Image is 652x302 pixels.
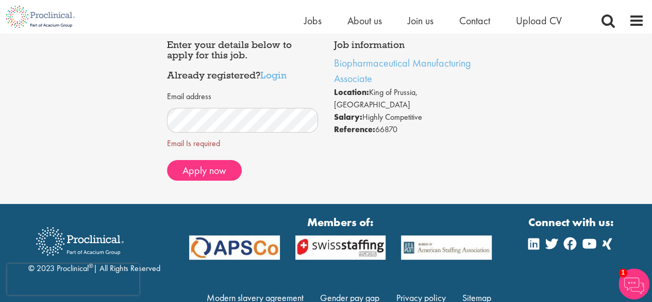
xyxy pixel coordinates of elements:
a: Biopharmaceutical Manufacturing Associate [334,56,471,85]
span: Email Is required [167,138,319,150]
a: Login [260,69,287,81]
a: Join us [408,14,433,27]
li: 66870 [334,123,486,136]
li: Highly Competitive [334,111,486,123]
li: King of Prussia, [GEOGRAPHIC_DATA] [334,86,486,111]
h4: Enter your details below to apply for this job. Already registered? [167,40,319,81]
sup: ® [89,262,93,270]
img: APSCo [181,235,288,260]
strong: Reference: [334,124,375,135]
strong: Location: [334,87,369,98]
strong: Salary: [334,112,362,122]
button: Apply now [167,160,242,181]
img: APSCo [288,235,394,260]
img: Chatbot [618,268,649,299]
a: Contact [459,14,490,27]
a: Jobs [304,14,322,27]
div: © 2023 Proclinical | All Rights Reserved [28,219,160,275]
iframe: reCAPTCHA [7,264,139,295]
img: APSCo [393,235,499,260]
span: Apply now [182,164,226,177]
h4: Job information [334,40,486,50]
strong: Connect with us: [528,214,616,230]
img: Proclinical Recruitment [28,220,131,263]
a: Upload CV [516,14,562,27]
label: Email address [167,91,211,103]
a: About us [347,14,382,27]
span: 1 [618,268,627,277]
strong: Members of: [189,214,492,230]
